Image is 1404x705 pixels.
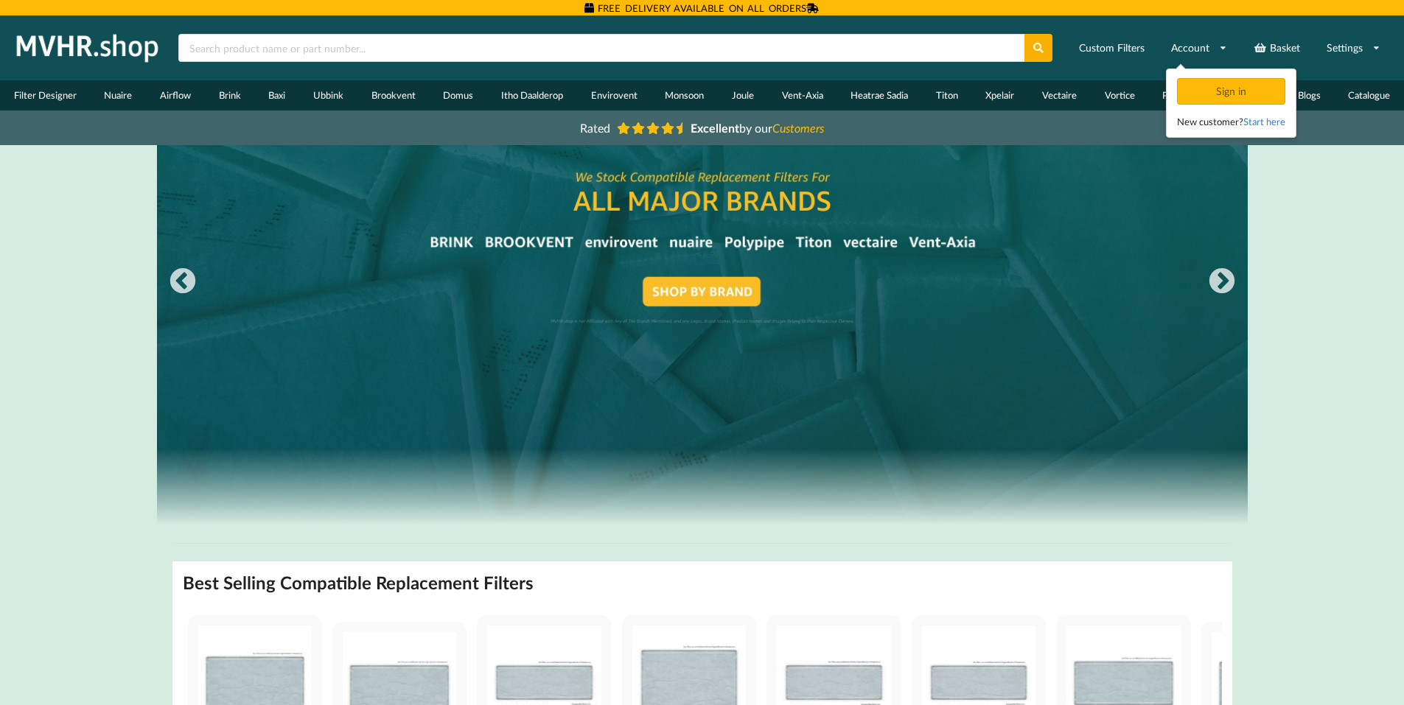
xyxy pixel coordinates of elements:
div: Sign in [1177,78,1285,105]
a: Baxi [255,80,300,111]
a: Domus [429,80,487,111]
input: Search product name or part number... [178,34,1024,62]
a: Titon [922,80,972,111]
a: Start here [1243,116,1285,127]
a: Brink [205,80,255,111]
a: Rated Excellentby ourCustomers [570,116,835,140]
a: Vectaire [1028,80,1091,111]
a: Custom Filters [1069,35,1154,61]
img: mvhr.shop.png [10,29,165,66]
a: Ubbink [299,80,357,111]
button: Previous [168,267,198,297]
a: Xpelair [972,80,1029,111]
span: Rated [580,121,610,135]
a: Settings [1317,35,1390,61]
a: Vortice [1091,80,1149,111]
a: Heatrae Sadia [837,80,922,111]
a: Airflow [146,80,205,111]
a: Account [1162,35,1237,61]
a: Envirovent [577,80,652,111]
button: Next [1207,267,1237,297]
a: Vent-Axia [768,80,837,111]
span: by our [691,121,824,135]
a: Brookvent [357,80,430,111]
a: Polypipe [1149,80,1213,111]
h2: Best Selling Compatible Replacement Filters [183,572,534,594]
a: Basket [1244,35,1310,61]
a: Monsoon [651,80,718,111]
a: Nuaire [91,80,147,111]
a: Catalogue [1334,80,1404,111]
a: Sign in [1177,85,1288,97]
a: Itho Daalderop [487,80,577,111]
b: Excellent [691,121,739,135]
div: New customer? [1177,114,1285,129]
a: Joule [718,80,768,111]
i: Customers [772,121,824,135]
